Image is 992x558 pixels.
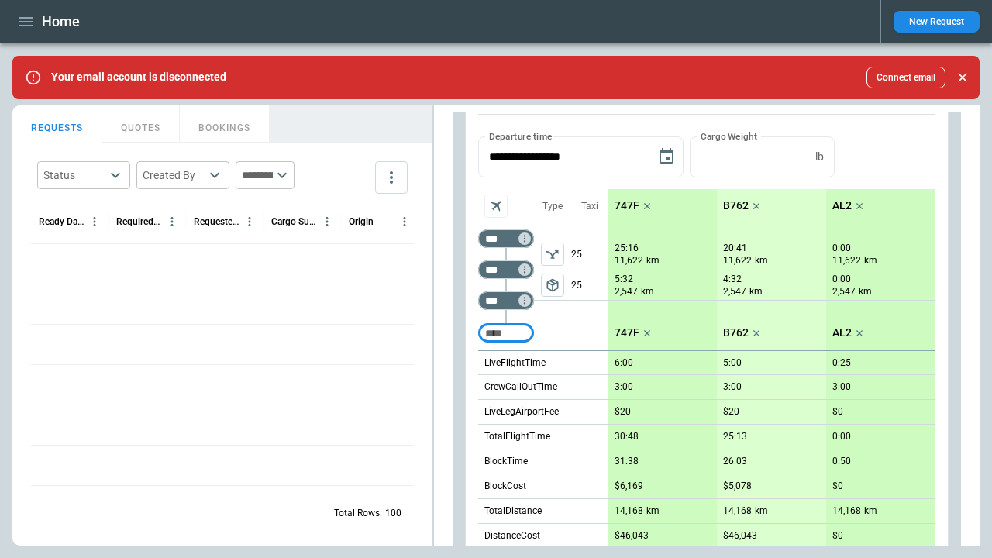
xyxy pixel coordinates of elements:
div: Created By [143,167,205,183]
button: Origin column menu [394,212,415,232]
p: 0:00 [832,431,851,443]
label: Departure time [489,129,553,143]
button: New Request [894,11,980,33]
button: Cargo Summary column menu [317,212,337,232]
p: $0 [832,530,843,542]
p: $20 [615,406,631,418]
div: Requested Route [194,216,239,227]
p: km [755,254,768,267]
p: 14,168 [832,505,861,517]
span: Type of sector [541,274,564,297]
p: Taxi [581,200,598,213]
p: BlockTime [484,455,528,468]
div: Origin [349,216,374,227]
p: CrewCallOutTime [484,381,557,394]
p: $0 [832,480,843,492]
p: 3:00 [832,381,851,393]
p: 747F [615,326,639,339]
div: Too short [478,324,534,343]
button: Connect email [866,67,945,88]
p: 11,622 [832,254,861,267]
p: 25 [571,270,608,300]
p: 3:00 [723,381,742,393]
p: 2,547 [615,285,638,298]
div: Status [43,167,105,183]
h1: Home [42,12,80,31]
p: TotalFlightTime [484,430,550,443]
p: $5,078 [723,480,752,492]
span: Type of sector [541,243,564,266]
p: 4:32 [723,274,742,285]
p: 2,547 [723,285,746,298]
p: $6,169 [615,480,643,492]
p: km [859,285,872,298]
p: 0:00 [832,243,851,254]
p: 14,168 [723,505,752,517]
p: Total Rows: [334,507,382,520]
div: Too short [478,260,534,279]
p: 6:00 [615,357,633,369]
div: Ready Date & Time (UTC) [39,216,84,227]
p: AL2 [832,326,852,339]
p: $0 [832,406,843,418]
button: more [375,161,408,194]
p: 25:16 [615,243,639,254]
p: 25:13 [723,431,747,443]
button: REQUESTS [12,105,102,143]
div: dismiss [952,60,973,95]
p: Your email account is disconnected [51,71,226,84]
button: left aligned [541,243,564,266]
p: 26:03 [723,456,747,467]
button: BOOKINGS [180,105,270,143]
p: 0:00 [832,274,851,285]
span: package_2 [545,277,560,293]
div: Required Date & Time (UTC) [116,216,162,227]
p: 25 [571,239,608,270]
p: 11,622 [615,254,643,267]
label: Cargo Weight [701,129,757,143]
p: 5:32 [615,274,633,285]
p: 747F [615,199,639,212]
p: 30:48 [615,431,639,443]
button: Close [952,67,973,88]
p: 20:41 [723,243,747,254]
div: Too short [478,291,534,310]
button: Requested Route column menu [239,212,260,232]
p: km [864,505,877,518]
p: 3:00 [615,381,633,393]
button: Required Date & Time (UTC) column menu [162,212,182,232]
p: $20 [723,406,739,418]
p: 11,622 [723,254,752,267]
p: TotalDistance [484,505,542,518]
p: BlockCost [484,480,526,493]
p: 5:00 [723,357,742,369]
button: Ready Date & Time (UTC) column menu [84,212,105,232]
div: Cargo Summary [271,216,317,227]
p: LiveLegAirportFee [484,405,559,418]
p: 2,547 [832,285,856,298]
div: Too short [478,229,534,248]
p: km [755,505,768,518]
p: 14,168 [615,505,643,517]
p: $46,043 [723,530,757,542]
p: B762 [723,199,749,212]
p: AL2 [832,199,852,212]
span: Aircraft selection [484,195,508,218]
p: km [646,505,660,518]
p: LiveFlightTime [484,356,546,370]
p: Type [542,200,563,213]
p: km [749,285,763,298]
p: lb [815,150,824,164]
p: 0:50 [832,456,851,467]
p: km [641,285,654,298]
button: left aligned [541,274,564,297]
p: DistanceCost [484,529,540,542]
button: QUOTES [102,105,180,143]
button: Choose date, selected date is Sep 9, 2025 [651,141,682,172]
p: 31:38 [615,456,639,467]
p: km [864,254,877,267]
p: $46,043 [615,530,649,542]
p: km [646,254,660,267]
p: 100 [385,507,401,520]
p: B762 [723,326,749,339]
